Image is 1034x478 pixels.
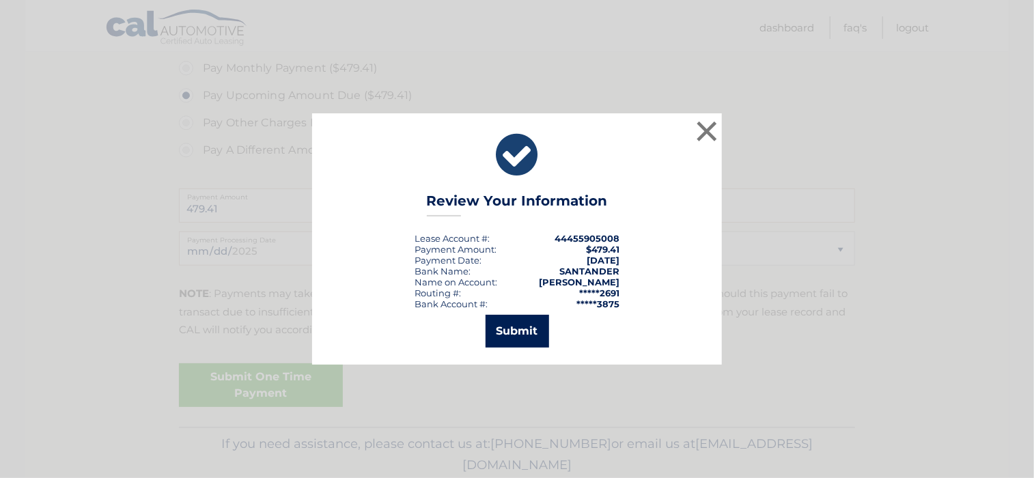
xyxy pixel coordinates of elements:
span: Payment Date [415,255,479,266]
strong: 44455905008 [555,233,619,244]
div: Routing #: [415,287,461,298]
button: Submit [486,315,549,348]
h3: Review Your Information [427,193,608,216]
button: × [693,117,721,145]
div: Payment Amount: [415,244,497,255]
div: Bank Account #: [415,298,488,309]
div: Lease Account #: [415,233,490,244]
div: : [415,255,481,266]
strong: [PERSON_NAME] [539,277,619,287]
div: Name on Account: [415,277,497,287]
span: $479.41 [586,244,619,255]
div: Bank Name: [415,266,471,277]
span: [DATE] [587,255,619,266]
strong: SANTANDER [559,266,619,277]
